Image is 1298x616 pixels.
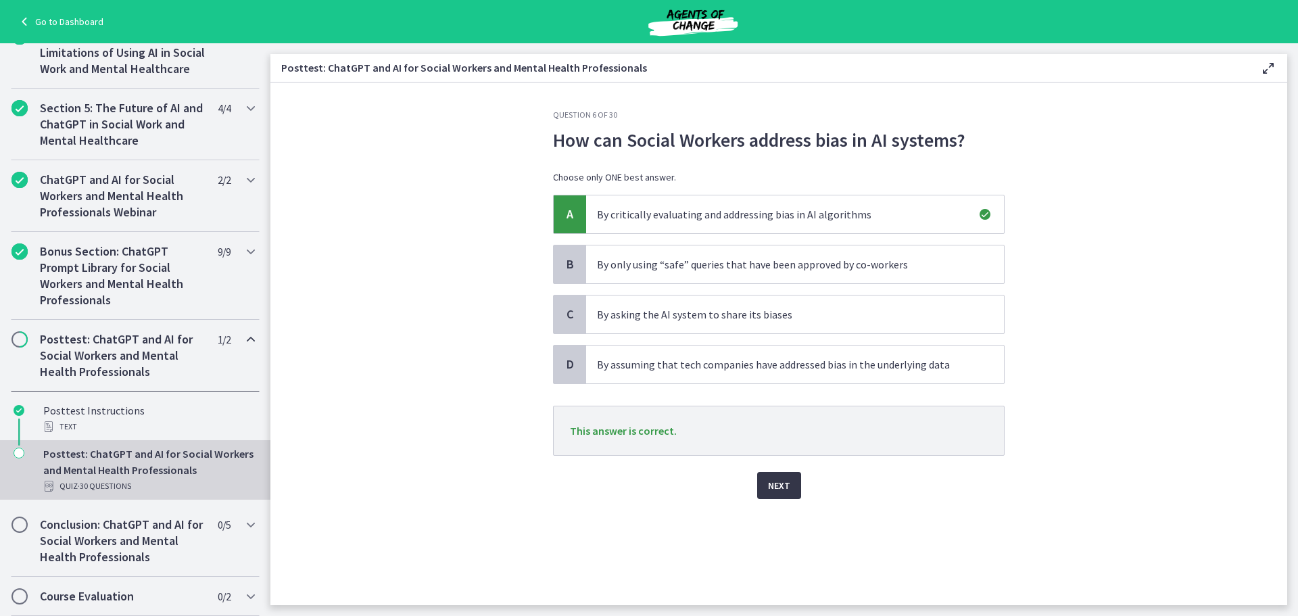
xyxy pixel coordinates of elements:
[11,100,28,116] i: Completed
[40,28,205,77] h2: Section 4: Challenges and Limitations of Using AI in Social Work and Mental Healthcare
[553,170,1005,184] p: Choose only ONE best answer.
[40,331,205,380] h2: Posttest: ChatGPT and AI for Social Workers and Mental Health Professionals
[597,256,966,273] p: By only using “safe” queries that have been approved by co-workers
[14,405,24,416] i: Completed
[562,306,578,323] span: C
[597,306,966,323] p: By asking the AI system to share its biases
[570,424,677,437] span: This answer is correct.
[281,60,1239,76] h3: Posttest: ChatGPT and AI for Social Workers and Mental Health Professionals
[218,100,231,116] span: 4 / 4
[597,206,966,222] p: By critically evaluating and addressing bias in AI algorithms
[218,243,231,260] span: 9 / 9
[218,331,231,348] span: 1 / 2
[553,110,1005,120] h3: Question 6 of 30
[757,472,801,499] button: Next
[40,172,205,220] h2: ChatGPT and AI for Social Workers and Mental Health Professionals Webinar
[43,478,254,494] div: Quiz
[612,5,774,38] img: Agents of Change Social Work Test Prep
[43,446,254,494] div: Posttest: ChatGPT and AI for Social Workers and Mental Health Professionals
[562,256,578,273] span: B
[43,402,254,435] div: Posttest Instructions
[43,419,254,435] div: Text
[218,172,231,188] span: 2 / 2
[40,517,205,565] h2: Conclusion: ChatGPT and AI for Social Workers and Mental Health Professionals
[553,126,1005,154] p: How can Social Workers address bias in AI systems?
[40,100,205,149] h2: Section 5: The Future of AI and ChatGPT in Social Work and Mental Healthcare
[597,356,966,373] p: By assuming that tech companies have addressed bias in the underlying data
[562,206,578,222] span: A
[78,478,131,494] span: · 30 Questions
[40,243,205,308] h2: Bonus Section: ChatGPT Prompt Library for Social Workers and Mental Health Professionals
[218,517,231,533] span: 0 / 5
[16,14,103,30] a: Go to Dashboard
[768,477,790,494] span: Next
[11,172,28,188] i: Completed
[562,356,578,373] span: D
[218,588,231,605] span: 0 / 2
[11,243,28,260] i: Completed
[40,588,205,605] h2: Course Evaluation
